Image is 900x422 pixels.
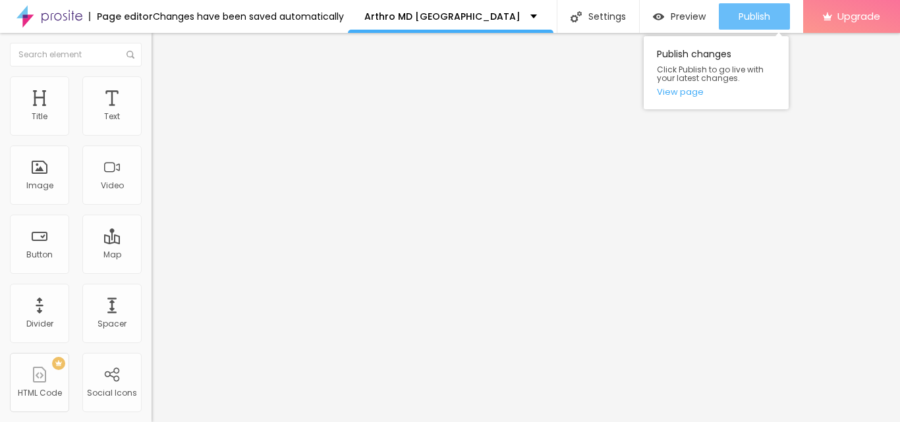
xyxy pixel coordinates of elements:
[657,65,775,82] span: Click Publish to go live with your latest changes.
[364,12,520,21] p: Arthro MD [GEOGRAPHIC_DATA]
[98,319,127,329] div: Spacer
[104,112,120,121] div: Text
[87,388,137,398] div: Social Icons
[89,12,153,21] div: Page editor
[739,11,770,22] span: Publish
[719,3,790,30] button: Publish
[152,33,900,422] iframe: Editor
[657,88,775,96] a: View page
[127,51,134,59] img: Icone
[571,11,582,22] img: Icone
[10,43,142,66] input: Search element
[153,12,344,21] div: Changes have been saved automatically
[644,36,789,109] div: Publish changes
[640,3,719,30] button: Preview
[671,11,706,22] span: Preview
[101,181,124,190] div: Video
[32,112,47,121] div: Title
[26,250,53,259] div: Button
[26,181,53,190] div: Image
[837,11,880,22] span: Upgrade
[103,250,121,259] div: Map
[18,388,62,398] div: HTML Code
[653,11,664,22] img: view-1.svg
[26,319,53,329] div: Divider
